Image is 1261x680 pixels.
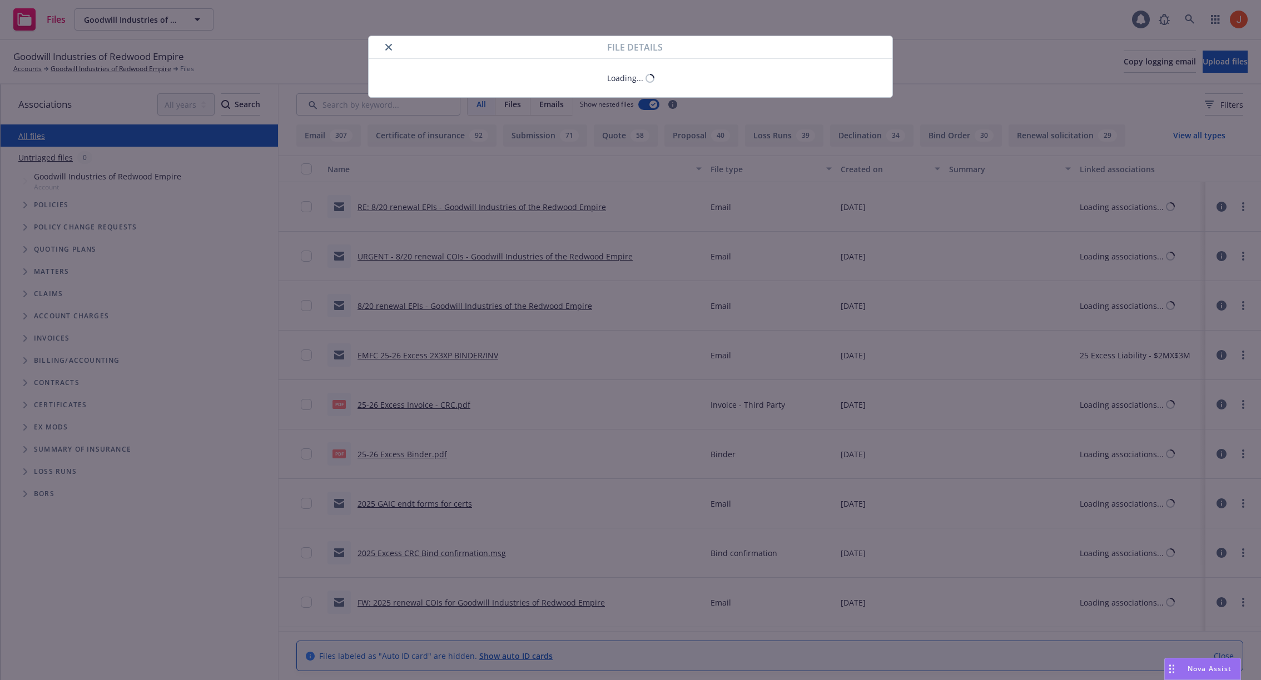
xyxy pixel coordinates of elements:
span: Nova Assist [1188,664,1232,673]
div: Drag to move [1165,658,1179,679]
button: Nova Assist [1164,658,1241,680]
button: close [382,41,395,54]
span: File details [607,41,663,54]
div: Loading... [607,72,643,84]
